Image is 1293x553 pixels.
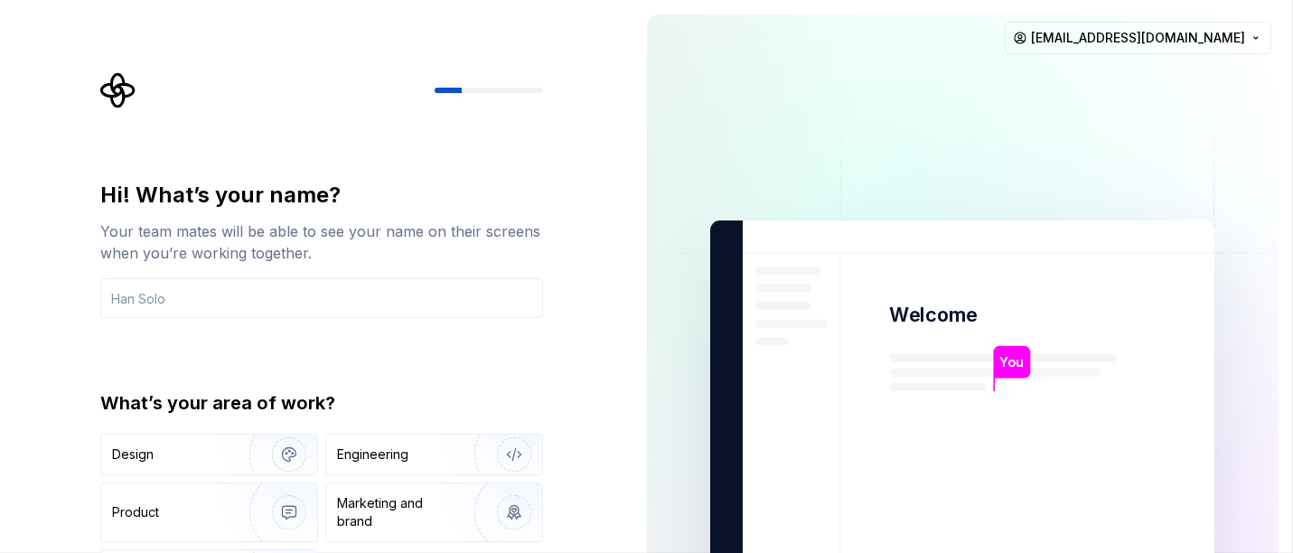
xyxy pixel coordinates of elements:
[100,72,136,108] svg: Supernova Logo
[1000,352,1025,372] p: You
[1005,22,1271,54] button: [EMAIL_ADDRESS][DOMAIN_NAME]
[112,445,154,464] div: Design
[100,220,543,264] div: Your team mates will be able to see your name on their screens when you’re working together.
[112,503,159,521] div: Product
[1031,29,1245,47] span: [EMAIL_ADDRESS][DOMAIN_NAME]
[337,494,459,530] div: Marketing and brand
[337,445,408,464] div: Engineering
[889,302,978,328] p: Welcome
[100,181,543,210] div: Hi! What’s your name?
[100,278,543,318] input: Han Solo
[100,390,543,416] div: What’s your area of work?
